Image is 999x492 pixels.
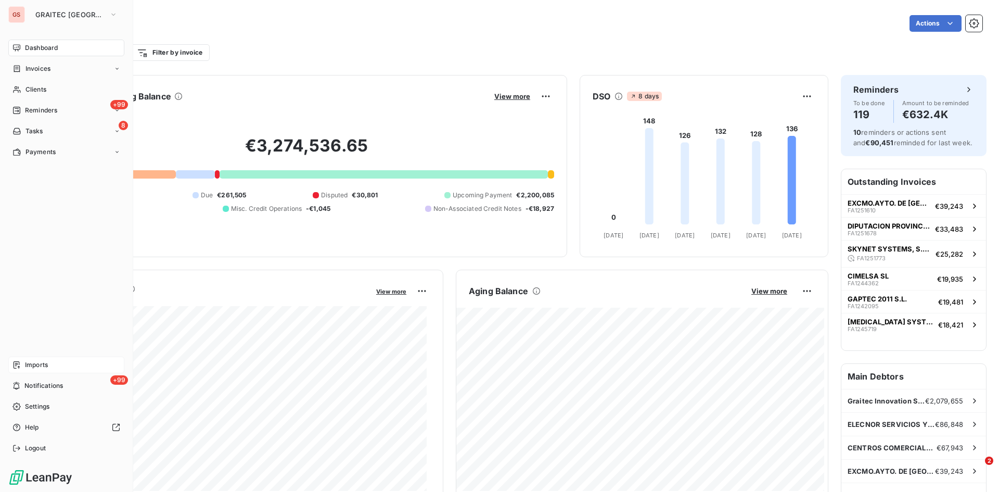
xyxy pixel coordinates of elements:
[848,303,879,309] span: FA1242095
[59,295,369,306] span: Monthly Revenue
[848,420,935,428] span: ELECNOR SERVICIOS Y PROYECTOS,S.A.U.
[841,194,986,217] button: EXCMO.AYTO. DE [GEOGRAPHIC_DATA][PERSON_NAME]FA1251610€39,243
[853,128,972,147] span: reminders or actions sent and reminded for last week.
[25,360,48,370] span: Imports
[935,467,963,475] span: €39,243
[841,267,986,290] button: CIMELSA SLFA1244362€19,935
[25,402,49,411] span: Settings
[902,106,969,123] h4: €632.4K
[25,147,56,157] span: Payments
[231,204,302,213] span: Misc. Credit Operations
[25,444,46,453] span: Logout
[841,313,986,336] button: [MEDICAL_DATA] SYSTEM SL.FA1245719€18,421
[516,191,554,200] span: €2,200,085
[35,10,105,19] span: GRAITEC [GEOGRAPHIC_DATA]
[24,381,63,390] span: Notifications
[985,457,993,465] span: 2
[110,100,128,109] span: +99
[746,232,766,239] tspan: [DATE]
[25,85,46,94] span: Clients
[910,15,962,32] button: Actions
[938,321,963,329] span: €18,421
[526,204,554,213] span: -€18,927
[25,423,39,432] span: Help
[8,6,25,23] div: GS
[857,255,886,261] span: FA1251773
[938,298,963,306] span: €19,481
[373,286,409,296] button: View more
[376,288,406,295] span: View more
[937,444,963,452] span: €67,943
[848,230,877,236] span: FA1251678
[25,43,58,53] span: Dashboard
[841,290,986,313] button: GAPTEC 2011 S.L.FA1242095€19,481
[711,232,731,239] tspan: [DATE]
[217,191,246,200] span: €261,505
[782,232,802,239] tspan: [DATE]
[848,222,931,230] span: DIPUTACION PROVINCIAL [PERSON_NAME]
[119,121,128,130] span: 8
[453,191,512,200] span: Upcoming Payment
[865,138,893,147] span: €90,451
[841,169,986,194] h6: Outstanding Invoices
[936,250,963,258] span: €25,282
[841,217,986,240] button: DIPUTACION PROVINCIAL [PERSON_NAME]FA1251678€33,483
[604,232,623,239] tspan: [DATE]
[848,199,931,207] span: EXCMO.AYTO. DE [GEOGRAPHIC_DATA][PERSON_NAME]
[853,106,885,123] h4: 119
[639,232,659,239] tspan: [DATE]
[848,207,876,213] span: FA1251610
[59,135,554,167] h2: €3,274,536.65
[848,245,931,253] span: SKYNET SYSTEMS, S.L.U
[627,92,662,101] span: 8 days
[902,100,969,106] span: Amount to be reminded
[964,457,989,482] iframe: Intercom live chat
[935,420,963,428] span: €86,848
[491,92,533,101] button: View more
[848,280,879,286] span: FA1244362
[853,100,885,106] span: To be done
[935,225,963,233] span: €33,483
[841,364,986,389] h6: Main Debtors
[8,419,124,436] a: Help
[841,240,986,267] button: SKYNET SYSTEMS, S.L.UFA1251773€25,282
[925,397,964,405] span: €2,079,655
[306,204,330,213] span: -€1,045
[433,204,521,213] span: Non-Associated Credit Notes
[8,469,73,486] img: Logo LeanPay
[848,467,935,475] span: EXCMO.AYTO. DE [GEOGRAPHIC_DATA][PERSON_NAME]
[848,272,889,280] span: CIMELSA SL
[352,191,378,200] span: €30,801
[937,275,963,283] span: €19,935
[25,127,43,136] span: Tasks
[935,202,963,210] span: €39,243
[848,444,937,452] span: CENTROS COMERCIALES CARREFOUR SA
[25,64,50,73] span: Invoices
[494,92,530,100] span: View more
[848,295,907,303] span: GAPTEC 2011 S.L.
[321,191,348,200] span: Disputed
[853,128,861,136] span: 10
[201,191,213,200] span: Due
[853,83,899,96] h6: Reminders
[748,286,790,296] button: View more
[848,326,877,332] span: FA1245719
[130,44,209,61] button: Filter by invoice
[593,90,610,103] h6: DSO
[675,232,695,239] tspan: [DATE]
[848,397,925,405] span: Graitec Innovation SAS
[469,285,528,297] h6: Aging Balance
[25,106,57,115] span: Reminders
[751,287,787,295] span: View more
[110,375,128,385] span: +99
[848,318,934,326] span: [MEDICAL_DATA] SYSTEM SL.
